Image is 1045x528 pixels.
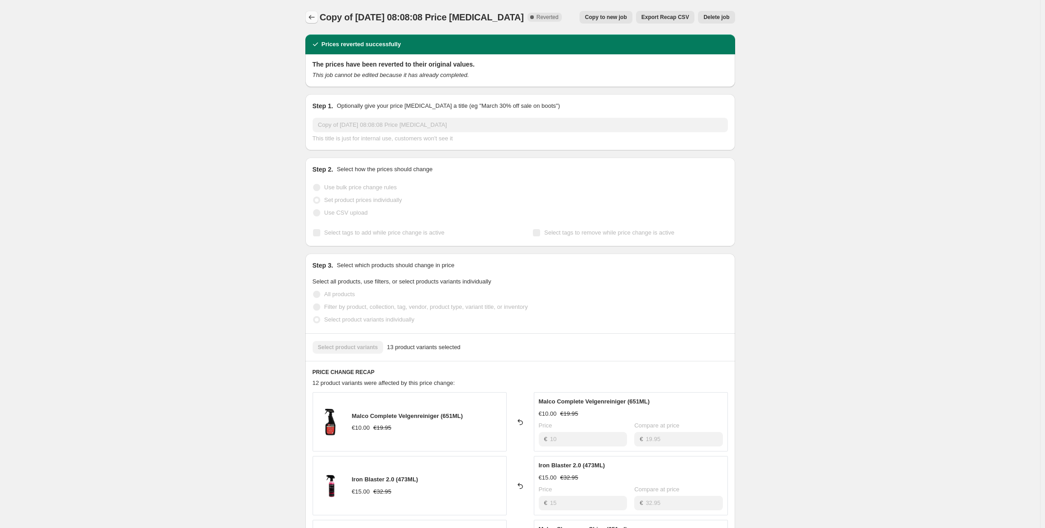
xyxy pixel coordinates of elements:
p: Select how the prices should change [337,165,432,174]
div: €15.00 [539,473,557,482]
strike: €19.95 [560,409,578,418]
span: Compare at price [634,422,679,429]
span: Malco Complete Velgenreiniger (651ML) [352,413,463,419]
h6: PRICE CHANGE RECAP [313,369,728,376]
strike: €32.95 [373,487,391,496]
span: Compare at price [634,486,679,493]
span: Set product prices individually [324,197,402,203]
div: €15.00 [352,487,370,496]
strike: €19.95 [373,423,391,432]
span: Reverted [537,14,559,21]
span: Use CSV upload [324,209,368,216]
span: Delete job [703,14,729,21]
h2: Prices reverted successfully [322,40,401,49]
h2: The prices have been reverted to their original values. [313,60,728,69]
span: Price [539,422,552,429]
span: Price [539,486,552,493]
strike: €32.95 [560,473,578,482]
img: Malco-Complete_Wheel_and_Tire_Cleaner_80x.jpg [318,408,345,436]
span: Iron Blaster 2.0 (473ML) [352,476,418,483]
img: malco-automotive-90-16-oz-iron-blaster-2-0-dist-only-263016-48903577305384_80x.webp [318,472,345,499]
span: Malco Complete Velgenreiniger (651ML) [539,398,650,405]
span: € [544,436,547,442]
button: Copy to new job [579,11,632,24]
span: All products [324,291,355,298]
p: Select which products should change in price [337,261,454,270]
span: Copy to new job [585,14,627,21]
span: 13 product variants selected [387,343,461,352]
span: Select product variants individually [324,316,414,323]
h2: Step 1. [313,101,333,110]
button: Export Recap CSV [636,11,694,24]
span: Select tags to add while price change is active [324,229,445,236]
h2: Step 3. [313,261,333,270]
h2: Step 2. [313,165,333,174]
span: 12 product variants were affected by this price change: [313,379,455,386]
input: 30% off holiday sale [313,118,728,132]
div: €10.00 [539,409,557,418]
span: Filter by product, collection, tag, vendor, product type, variant title, or inventory [324,303,528,310]
span: Copy of [DATE] 08:08:08 Price [MEDICAL_DATA] [320,12,524,22]
span: Select all products, use filters, or select products variants individually [313,278,491,285]
span: Iron Blaster 2.0 (473ML) [539,462,605,469]
button: Delete job [698,11,735,24]
span: Use bulk price change rules [324,184,397,191]
span: € [544,499,547,506]
span: Export Recap CSV [641,14,689,21]
span: € [640,499,643,506]
div: €10.00 [352,423,370,432]
span: This title is just for internal use, customers won't see it [313,135,453,142]
button: Price change jobs [305,11,318,24]
p: Optionally give your price [MEDICAL_DATA] a title (eg "March 30% off sale on boots") [337,101,560,110]
i: This job cannot be edited because it has already completed. [313,72,469,78]
span: € [640,436,643,442]
span: Select tags to remove while price change is active [544,229,674,236]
